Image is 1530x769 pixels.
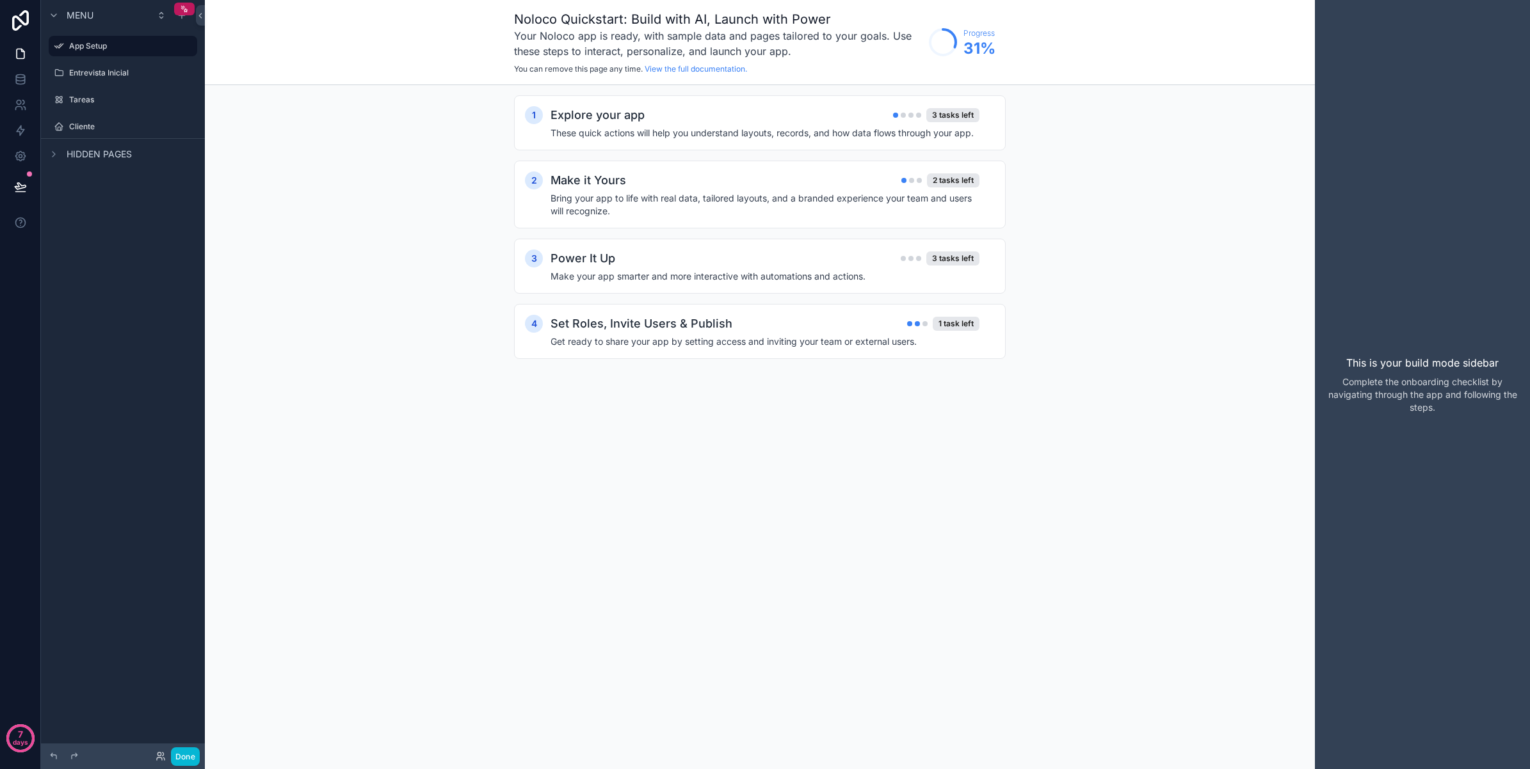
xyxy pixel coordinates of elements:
[1346,355,1499,370] p: This is your build mode sidebar
[69,95,195,105] label: Tareas
[514,10,922,28] h1: Noloco Quickstart: Build with AI, Launch with Power
[1325,376,1520,414] p: Complete the onboarding checklist by navigating through the app and following the steps.
[514,64,643,74] span: You can remove this page any time.
[69,41,189,51] label: App Setup
[13,733,28,751] p: days
[514,28,922,59] h3: Your Noloco app is ready, with sample data and pages tailored to your goals. Use these steps to i...
[49,36,197,56] a: App Setup
[645,64,747,74] a: View the full documentation.
[171,747,200,766] button: Done
[67,148,132,161] span: Hidden pages
[69,68,195,78] label: Entrevista Inicial
[49,90,197,110] a: Tareas
[67,9,93,22] span: Menu
[963,28,995,38] span: Progress
[49,116,197,137] a: Cliente
[18,728,23,741] p: 7
[49,63,197,83] a: Entrevista Inicial
[963,38,995,59] span: 31 %
[69,122,195,132] label: Cliente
